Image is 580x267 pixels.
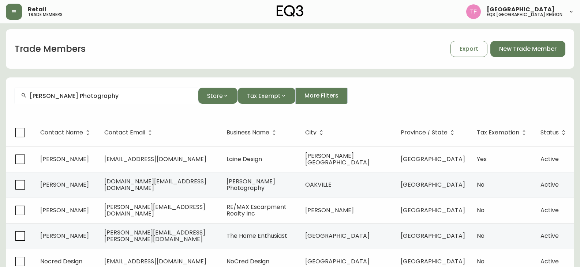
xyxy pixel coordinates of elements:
[305,257,370,266] span: [GEOGRAPHIC_DATA]
[477,180,484,189] span: No
[227,129,279,136] span: Business Name
[304,92,338,100] span: More Filters
[40,180,89,189] span: [PERSON_NAME]
[540,180,559,189] span: Active
[401,257,465,266] span: [GEOGRAPHIC_DATA]
[305,232,370,240] span: [GEOGRAPHIC_DATA]
[401,180,465,189] span: [GEOGRAPHIC_DATA]
[30,92,192,99] input: Search
[305,130,317,135] span: City
[227,155,262,163] span: Laine Design
[305,206,354,214] span: [PERSON_NAME]
[40,129,93,136] span: Contact Name
[305,129,326,136] span: City
[540,130,559,135] span: Status
[277,5,304,17] img: logo
[477,257,484,266] span: No
[487,7,555,12] span: [GEOGRAPHIC_DATA]
[104,228,205,243] span: [PERSON_NAME][EMAIL_ADDRESS][PERSON_NAME][DOMAIN_NAME]
[540,129,568,136] span: Status
[487,12,562,17] h5: eq3 [GEOGRAPHIC_DATA] region
[207,91,223,100] span: Store
[15,43,86,55] h1: Trade Members
[28,7,46,12] span: Retail
[227,203,287,218] span: RE/MAX Escarpment Realty Inc
[540,155,559,163] span: Active
[477,129,529,136] span: Tax Exemption
[499,45,557,53] span: New Trade Member
[477,130,519,135] span: Tax Exemption
[104,129,155,136] span: Contact Email
[540,232,559,240] span: Active
[295,88,348,104] button: More Filters
[104,203,205,218] span: [PERSON_NAME][EMAIL_ADDRESS][DOMAIN_NAME]
[40,232,89,240] span: [PERSON_NAME]
[305,152,370,167] span: [PERSON_NAME][GEOGRAPHIC_DATA]
[401,155,465,163] span: [GEOGRAPHIC_DATA]
[227,257,269,266] span: NoCred Design
[247,91,281,100] span: Tax Exempt
[227,232,287,240] span: The Home Enthusiast
[401,232,465,240] span: [GEOGRAPHIC_DATA]
[401,206,465,214] span: [GEOGRAPHIC_DATA]
[104,155,206,163] span: [EMAIL_ADDRESS][DOMAIN_NAME]
[401,130,448,135] span: Province / State
[40,257,82,266] span: Nocred Design
[540,257,559,266] span: Active
[401,129,457,136] span: Province / State
[305,180,332,189] span: OAKVILLE
[460,45,478,53] span: Export
[28,12,63,17] h5: trade members
[227,130,269,135] span: Business Name
[237,88,295,104] button: Tax Exempt
[40,155,89,163] span: [PERSON_NAME]
[104,130,145,135] span: Contact Email
[198,88,237,104] button: Store
[104,257,206,266] span: [EMAIL_ADDRESS][DOMAIN_NAME]
[540,206,559,214] span: Active
[40,206,89,214] span: [PERSON_NAME]
[104,177,206,192] span: [DOMAIN_NAME][EMAIL_ADDRESS][DOMAIN_NAME]
[466,4,481,19] img: 971393357b0bdd4f0581b88529d406f6
[477,155,487,163] span: Yes
[477,232,484,240] span: No
[490,41,565,57] button: New Trade Member
[227,177,275,192] span: [PERSON_NAME] Photography
[40,130,83,135] span: Contact Name
[477,206,484,214] span: No
[450,41,487,57] button: Export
